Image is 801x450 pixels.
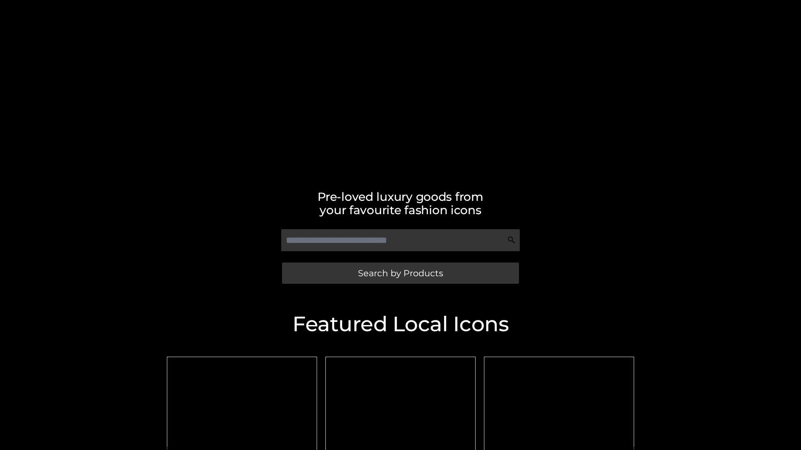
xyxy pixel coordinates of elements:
[163,314,638,335] h2: Featured Local Icons​
[507,236,516,244] img: Search Icon
[282,262,519,284] a: Search by Products
[163,190,638,217] h2: Pre-loved luxury goods from your favourite fashion icons
[358,269,443,277] span: Search by Products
